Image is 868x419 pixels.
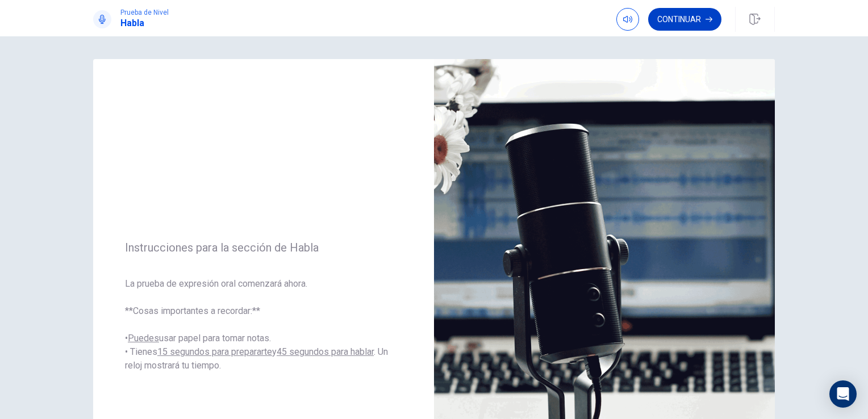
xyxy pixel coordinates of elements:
span: La prueba de expresión oral comenzará ahora. **Cosas importantes a recordar:** • usar papel para ... [125,277,402,372]
u: 15 segundos para prepararte [157,346,272,357]
u: 45 segundos para hablar [277,346,374,357]
span: Prueba de Nivel [120,9,169,16]
u: Puedes [128,333,159,343]
button: Continuar [648,8,721,31]
span: Instrucciones para la sección de Habla [125,241,402,254]
div: Open Intercom Messenger [829,380,857,408]
h1: Habla [120,16,169,30]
